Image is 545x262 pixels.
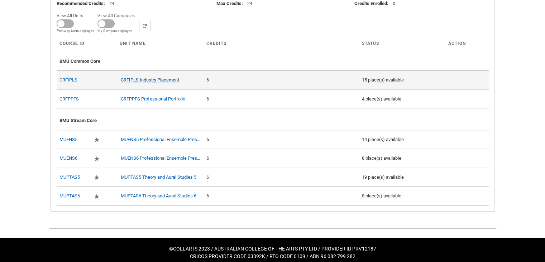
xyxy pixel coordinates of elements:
a: CRFIPLS Industry Placement [121,77,179,83]
div: MUPTAS5 Theory and Aural Studies 5 [120,174,200,181]
div: CRFIPLS [59,74,88,86]
div: 8 place(s) available [362,155,443,162]
div: 6 [206,192,356,200]
div: 6 [206,76,356,84]
a: MUPTAS5 Theory and Aural Studies 5 [121,174,196,180]
c-enrollment-wizard-course-cell: 6 [206,193,209,198]
a: MUPTAS6 [59,193,80,198]
img: REDU_GREY_LINE [49,225,496,232]
span: Status [362,41,379,46]
c-enrollment-wizard-course-cell: 6 [206,174,209,180]
div: 6 [206,136,356,143]
a: MUENS5 [59,137,77,142]
a: CRFPPFS [59,96,79,102]
span: : [354,1,393,6]
span: : [57,1,109,6]
c-enrollment-wizard-course-cell: 6 [206,155,209,161]
span: Unit Name [120,41,146,46]
span: Credits [206,41,226,46]
span: BMU Stream Core [59,118,97,123]
div: 6 [206,174,356,181]
span: Action [448,41,466,46]
div: MUENS5 [59,133,88,146]
lightning-formatted-text: Recommended Credits [57,1,104,6]
div: 19 place(s) available [362,174,443,181]
a: MUENS6 Professional Ensemble Presentation 2 [121,155,217,161]
lightning-formatted-text: Credits Enrolled [354,1,387,6]
a: MUPTAS5 [59,174,80,180]
c-enrollment-wizard-course-cell: 6 [206,96,209,102]
div: MUENS6 Professional Ensemble Presentation 2 [120,155,200,162]
a: MUENS5 Professional Ensemble Presentation 1 [121,137,217,142]
div: MUENS6 [59,152,88,165]
lightning-formatted-text: 0 [393,1,395,6]
div: MUPTAS6 [59,190,88,202]
c-enrollment-wizard-course-cell: 6 [206,77,209,83]
span: View All Units [57,11,86,19]
div: CRFIPLS Industry Placement [120,76,200,84]
div: Required [94,136,101,144]
lightning-formatted-text: 24 [247,1,252,6]
div: 8 place(s) available [362,192,443,200]
a: CRFIPLS [59,77,77,83]
div: CRFPPFS Professional Portfolio [120,95,200,103]
div: 4 place(s) available [362,95,443,103]
lightning-formatted-text: Max Credits [216,1,242,6]
div: 14 place(s) available [362,136,443,143]
span: BMU Common Core [59,59,100,64]
span: Course ID [59,41,85,46]
span: Pathway Units displayed [57,28,95,33]
button: Search [139,20,150,31]
div: 6 [206,155,356,162]
a: CRFPPFS Professional Portfolio [121,96,185,102]
div: Required [94,192,101,200]
div: MUPTAS6 Theory and Aural Studies 6 [120,192,200,200]
lightning-formatted-text: 24 [109,1,114,6]
div: CRFPPFS [59,93,88,106]
c-enrollment-wizard-course-cell: 6 [206,137,209,142]
div: Required [94,174,101,181]
div: MUPTAS5 [59,171,88,184]
span: My Campus displayed [97,28,138,33]
div: 15 place(s) available [362,76,443,84]
a: MUENS6 [59,155,77,161]
div: 6 [206,95,356,103]
div: Required [94,155,101,162]
span: : [216,1,247,6]
span: View All Campuses [97,11,138,19]
div: MUENS5 Professional Ensemble Presentation 1 [120,136,200,143]
a: MUPTAS6 Theory and Aural Studies 6 [121,193,196,198]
